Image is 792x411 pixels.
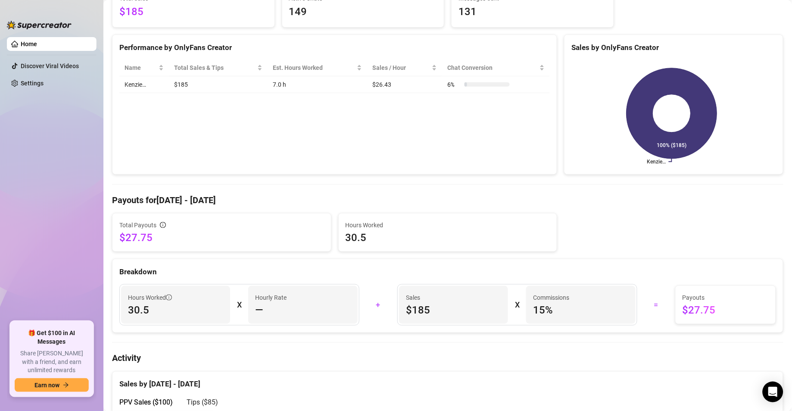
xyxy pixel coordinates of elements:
[365,298,393,312] div: +
[128,303,223,317] span: 30.5
[187,398,218,407] span: Tips ( $85 )
[406,293,501,302] span: Sales
[268,76,367,93] td: 7.0 h
[119,220,156,230] span: Total Payouts
[515,298,519,312] div: X
[255,293,287,302] article: Hourly Rate
[367,76,442,93] td: $26.43
[372,63,430,72] span: Sales / Hour
[15,349,89,375] span: Share [PERSON_NAME] with a friend, and earn unlimited rewards
[15,378,89,392] button: Earn nowarrow-right
[119,42,550,53] div: Performance by OnlyFans Creator
[34,382,59,389] span: Earn now
[458,4,607,20] span: 131
[174,63,256,72] span: Total Sales & Tips
[683,293,769,302] span: Payouts
[119,266,776,278] div: Breakdown
[7,21,72,29] img: logo-BBDzfeDw.svg
[571,42,776,53] div: Sales by OnlyFans Creator
[647,159,666,165] text: Kenzie…
[119,372,776,390] div: Sales by [DATE] - [DATE]
[447,80,461,89] span: 6 %
[21,41,37,47] a: Home
[533,293,569,302] article: Commissions
[15,329,89,346] span: 🎁 Get $100 in AI Messages
[367,60,442,76] th: Sales / Hour
[642,298,670,312] div: =
[289,4,437,20] span: 149
[112,352,783,364] h4: Activity
[237,298,241,312] div: X
[125,63,157,72] span: Name
[63,382,69,388] span: arrow-right
[112,194,783,206] h4: Payouts for [DATE] - [DATE]
[763,382,783,402] div: Open Intercom Messenger
[273,63,355,72] div: Est. Hours Worked
[346,220,550,230] span: Hours Worked
[255,303,263,317] span: —
[346,231,550,245] span: 30.5
[447,63,538,72] span: Chat Conversion
[169,60,268,76] th: Total Sales & Tips
[166,295,172,301] span: info-circle
[128,293,172,302] span: Hours Worked
[533,303,628,317] span: 15 %
[119,4,268,20] span: $185
[21,80,44,87] a: Settings
[119,231,324,245] span: $27.75
[442,60,550,76] th: Chat Conversion
[21,63,79,69] a: Discover Viral Videos
[169,76,268,93] td: $185
[406,303,501,317] span: $185
[119,60,169,76] th: Name
[683,303,769,317] span: $27.75
[119,398,173,407] span: PPV Sales ( $100 )
[160,222,166,228] span: info-circle
[119,76,169,93] td: Kenzie…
